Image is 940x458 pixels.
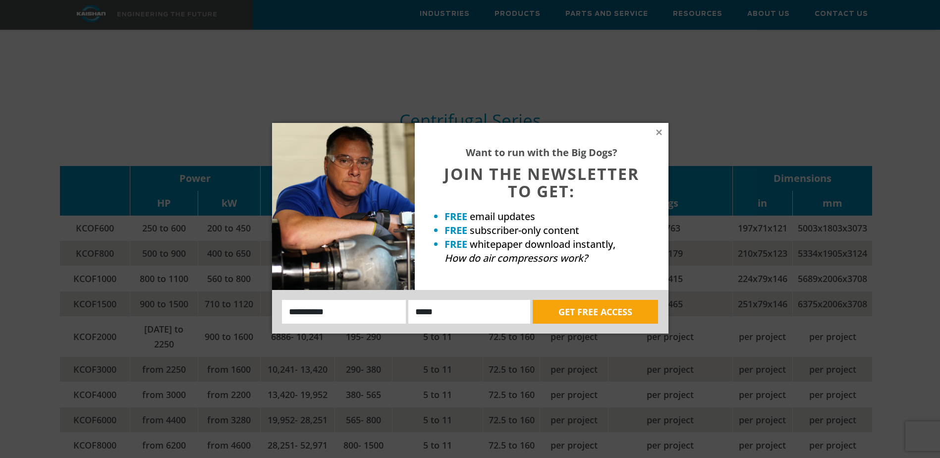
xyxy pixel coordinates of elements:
button: Close [655,128,664,137]
button: GET FREE ACCESS [533,300,658,324]
strong: FREE [444,210,467,223]
strong: FREE [444,237,467,251]
span: subscriber-only content [470,224,579,237]
input: Email [408,300,530,324]
strong: Want to run with the Big Dogs? [466,146,617,159]
span: JOIN THE NEWSLETTER TO GET: [444,163,639,202]
span: email updates [470,210,535,223]
em: How do air compressors work? [444,251,588,265]
span: whitepaper download instantly, [470,237,615,251]
strong: FREE [444,224,467,237]
input: Name: [282,300,406,324]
